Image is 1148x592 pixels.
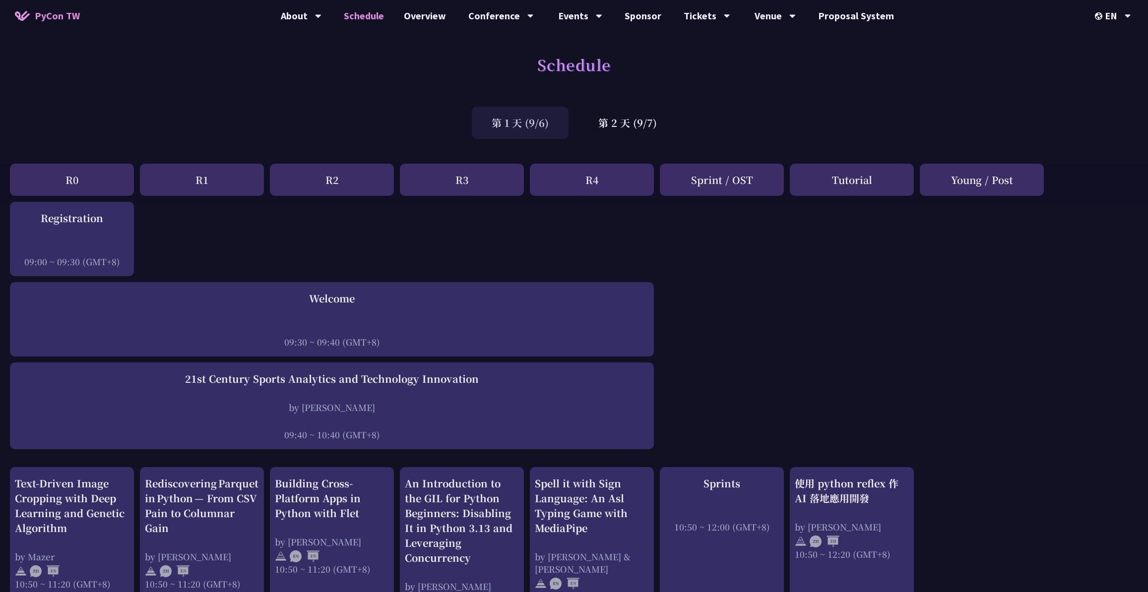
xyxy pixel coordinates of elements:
h1: Schedule [537,50,611,79]
div: An Introduction to the GIL for Python Beginners: Disabling It in Python 3.13 and Leveraging Concu... [405,476,519,565]
div: Text-Driven Image Cropping with Deep Learning and Genetic Algorithm [15,476,129,535]
div: R1 [140,164,264,196]
div: R4 [530,164,654,196]
div: R2 [270,164,394,196]
div: by [PERSON_NAME] [15,401,649,414]
img: svg+xml;base64,PHN2ZyB4bWxucz0iaHR0cDovL3d3dy53My5vcmcvMjAwMC9zdmciIHdpZHRoPSIyNCIgaGVpZ2h0PSIyNC... [795,535,807,547]
div: 第 2 天 (9/7) [578,107,677,139]
div: by Mazer [15,550,129,563]
div: R0 [10,164,134,196]
img: svg+xml;base64,PHN2ZyB4bWxucz0iaHR0cDovL3d3dy53My5vcmcvMjAwMC9zdmciIHdpZHRoPSIyNCIgaGVpZ2h0PSIyNC... [145,565,157,577]
div: 21st Century Sports Analytics and Technology Innovation [15,371,649,386]
div: 10:50 ~ 11:20 (GMT+8) [145,578,259,590]
a: PyCon TW [5,3,90,28]
div: by [PERSON_NAME] [795,521,909,533]
div: Young / Post [920,164,1044,196]
a: Rediscovering Parquet in Python — From CSV Pain to Columnar Gain by [PERSON_NAME] 10:50 ~ 11:20 (... [145,476,259,590]
a: Building Cross-Platform Apps in Python with Flet by [PERSON_NAME] 10:50 ~ 11:20 (GMT+8) [275,476,389,575]
img: ENEN.5a408d1.svg [290,550,319,562]
div: by [PERSON_NAME] [275,535,389,548]
div: 10:50 ~ 12:00 (GMT+8) [665,521,779,533]
img: Home icon of PyCon TW 2025 [15,11,30,21]
div: 10:50 ~ 12:20 (GMT+8) [795,548,909,560]
div: Sprints [665,476,779,491]
div: 09:00 ~ 09:30 (GMT+8) [15,255,129,268]
div: Registration [15,211,129,226]
div: Rediscovering Parquet in Python — From CSV Pain to Columnar Gain [145,476,259,535]
div: 09:30 ~ 09:40 (GMT+8) [15,336,649,348]
a: Text-Driven Image Cropping with Deep Learning and Genetic Algorithm by Mazer 10:50 ~ 11:20 (GMT+8) [15,476,129,590]
img: svg+xml;base64,PHN2ZyB4bWxucz0iaHR0cDovL3d3dy53My5vcmcvMjAwMC9zdmciIHdpZHRoPSIyNCIgaGVpZ2h0PSIyNC... [275,550,287,562]
img: Locale Icon [1095,12,1105,20]
div: 第 1 天 (9/6) [472,107,569,139]
div: by [PERSON_NAME] & [PERSON_NAME] [535,550,649,575]
img: ZHZH.38617ef.svg [810,535,839,547]
img: ENEN.5a408d1.svg [550,578,579,590]
img: ZHEN.371966e.svg [160,565,190,577]
img: svg+xml;base64,PHN2ZyB4bWxucz0iaHR0cDovL3d3dy53My5vcmcvMjAwMC9zdmciIHdpZHRoPSIyNCIgaGVpZ2h0PSIyNC... [535,578,547,590]
div: Welcome [15,291,649,306]
a: 使用 python reflex 作 AI 落地應用開發 by [PERSON_NAME] 10:50 ~ 12:20 (GMT+8) [795,476,909,560]
div: 使用 python reflex 作 AI 落地應用開發 [795,476,909,506]
span: PyCon TW [35,8,80,23]
img: svg+xml;base64,PHN2ZyB4bWxucz0iaHR0cDovL3d3dy53My5vcmcvMjAwMC9zdmciIHdpZHRoPSIyNCIgaGVpZ2h0PSIyNC... [15,565,27,577]
div: by [PERSON_NAME] [145,550,259,563]
div: Building Cross-Platform Apps in Python with Flet [275,476,389,521]
a: 21st Century Sports Analytics and Technology Innovation by [PERSON_NAME] 09:40 ~ 10:40 (GMT+8) [15,371,649,441]
img: ZHEN.371966e.svg [30,565,60,577]
div: R3 [400,164,524,196]
div: 10:50 ~ 11:20 (GMT+8) [15,578,129,590]
div: 10:50 ~ 11:20 (GMT+8) [275,563,389,575]
div: Spell it with Sign Language: An Asl Typing Game with MediaPipe [535,476,649,535]
div: 09:40 ~ 10:40 (GMT+8) [15,428,649,441]
div: Tutorial [790,164,914,196]
div: Sprint / OST [660,164,784,196]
